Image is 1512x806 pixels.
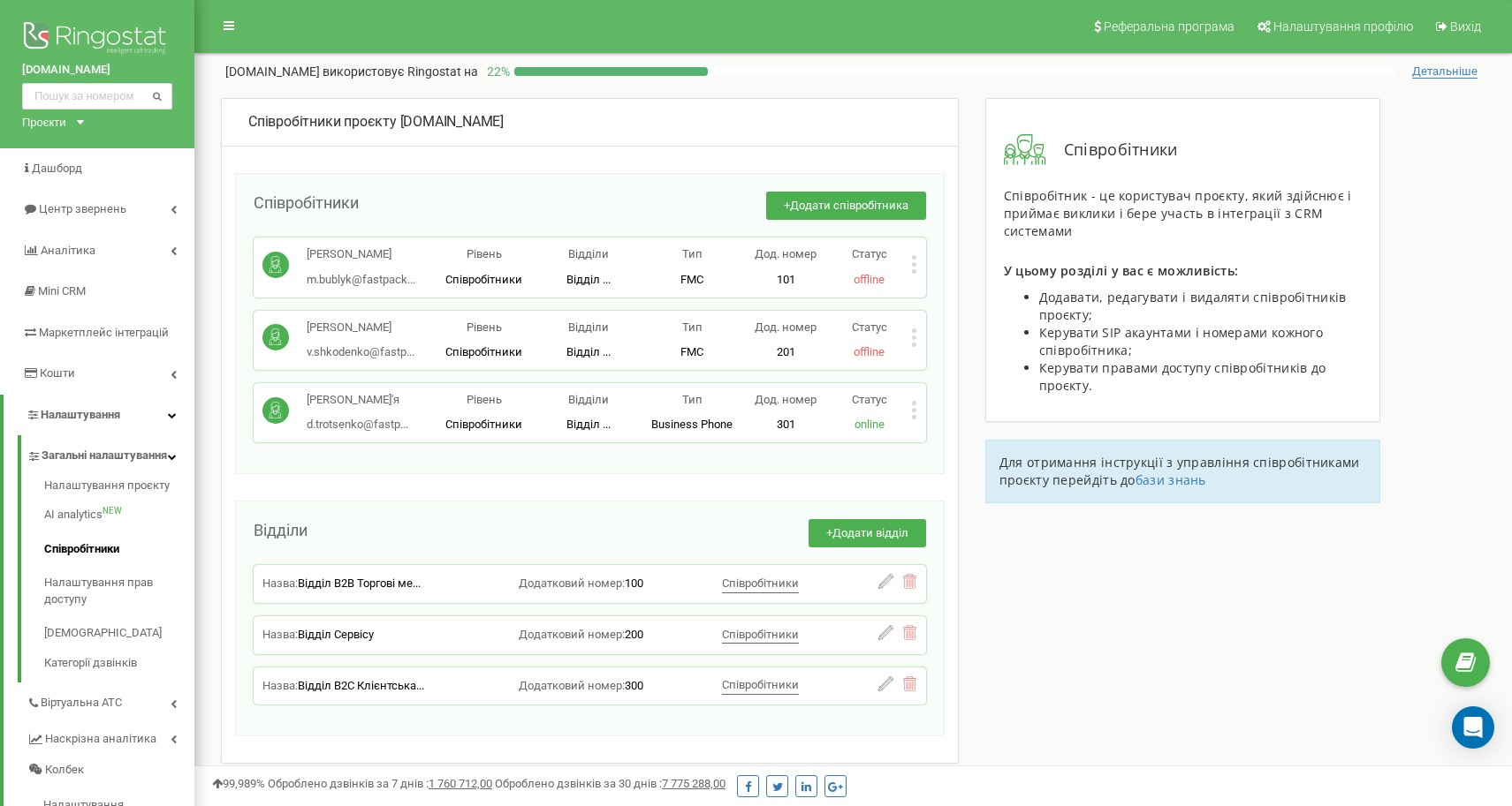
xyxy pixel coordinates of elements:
a: Колбек [27,755,194,786]
u: 1 760 712,00 [429,777,492,790]
a: Загальні налаштування [27,435,194,471]
span: Відділ Сервісу [298,628,374,641]
span: Співробітники [722,576,799,590]
span: v.shkodenko@fastp... [307,345,414,358]
p: 201 [744,344,827,361]
span: Співробітники [445,345,522,358]
p: 101 [744,272,827,289]
span: online [855,418,885,431]
p: [PERSON_NAME]'я [307,392,408,409]
span: Статус [852,393,887,406]
span: Назва: [262,628,298,641]
span: 100 [625,576,643,590]
span: Співробітники [722,678,799,691]
span: Mini CRM [38,284,86,298]
span: Аналiтика [41,244,95,257]
span: Рівень [467,320,502,334]
span: m.bublyk@fastpack... [307,273,415,286]
span: використовує Ringostat на [323,64,478,79]
div: [DOMAIN_NAME] [248,112,931,132]
span: Назва: [262,576,298,590]
span: Реферальна програма [1104,19,1235,34]
span: Керувати SIP акаунтами і номерами кожного співробітника; [1039,324,1323,358]
span: Співробітник - це користувач проєкту, який здійснює і приймає виклики і бере участь в інтеграції ... [1004,187,1352,239]
span: Співробітники [1046,139,1178,162]
span: Маркетплейс інтеграцій [39,326,169,339]
a: [DEMOGRAPHIC_DATA] [44,616,194,651]
a: Налаштування проєкту [44,478,194,499]
a: AI analyticsNEW [44,498,194,532]
span: Оброблено дзвінків за 30 днів : [495,777,726,790]
input: Пошук за номером [22,83,172,109]
span: Додатковий номер: [519,679,625,692]
span: Дод. номер [755,393,817,406]
span: Дашборд [32,162,82,175]
span: 300 [625,679,643,692]
span: Відділ ... [566,345,611,358]
p: [PERSON_NAME] [307,320,414,336]
span: Оброблено дзвінків за 7 днів : [268,777,492,790]
span: Колбек [45,762,84,779]
span: Співробітники [722,628,799,641]
span: Дод. номер [755,247,817,260]
span: Кошти [40,366,75,380]
span: Дод. номер [755,320,817,334]
span: Статус [852,320,887,334]
a: Налаштування прав доступу [44,566,194,616]
span: У цьому розділі у вас є можливість: [1004,262,1239,279]
span: Додавати, редагувати і видаляти співробітників проєкту; [1039,289,1347,323]
span: Співробітники проєкту [248,113,397,130]
span: Відділи [568,393,609,406]
a: Співробітники [44,532,194,567]
span: Співробітники [445,418,522,431]
a: Категорії дзвінків [44,651,194,672]
u: 7 775 288,00 [662,777,726,790]
span: Тип [682,320,703,334]
a: Наскрізна аналітика [27,719,194,755]
span: Додати співробітника [790,199,908,212]
span: Загальні налаштування [42,448,167,464]
span: Статус [852,247,887,260]
span: Відділи [568,320,609,334]
p: [PERSON_NAME] [307,246,415,263]
span: Центр звернень [39,202,126,215]
span: Додатковий номер: [519,628,625,641]
span: Назва: [262,679,298,692]
span: 99,989% [212,777,265,790]
span: FMC [680,273,703,286]
img: Ringostat logo [22,18,172,62]
a: бази знань [1136,471,1206,488]
span: offline [854,345,885,358]
span: Налаштування профілю [1273,19,1413,34]
span: Відділ В2B Торгові ме... [298,576,421,590]
span: Відділи [254,521,308,539]
div: Проєкти [22,114,66,131]
p: 301 [744,417,827,433]
span: Відділ ... [566,418,611,431]
span: Керувати правами доступу співробітників до проєкту. [1039,359,1326,394]
span: Відділ ... [566,273,611,286]
span: Відділ B2C Клієнтська... [298,679,424,692]
a: [DOMAIN_NAME] [22,62,172,79]
span: Для отримання інструкції з управління співробітниками проєкту перейдіть до [999,454,1360,488]
span: Рівень [467,393,502,406]
span: d.trotsenko@fastp... [307,418,408,431]
span: Рівень [467,247,502,260]
div: Open Intercom Messenger [1452,706,1494,749]
span: Додати відділ [832,526,908,539]
button: +Додати відділ [809,519,926,548]
span: Налаштування [41,408,120,421]
p: [DOMAIN_NAME] [225,63,478,80]
span: FMC [680,345,703,358]
span: offline [854,273,885,286]
span: Детальніше [1412,64,1478,79]
span: Відділи [568,247,609,260]
span: Business Phone [651,418,733,431]
a: Налаштування [4,395,194,436]
span: Тип [682,393,703,406]
span: Співробітники [445,273,522,286]
p: 22 % [478,63,514,80]
span: Співробітники [254,193,359,212]
span: Віртуальна АТС [41,695,122,712]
